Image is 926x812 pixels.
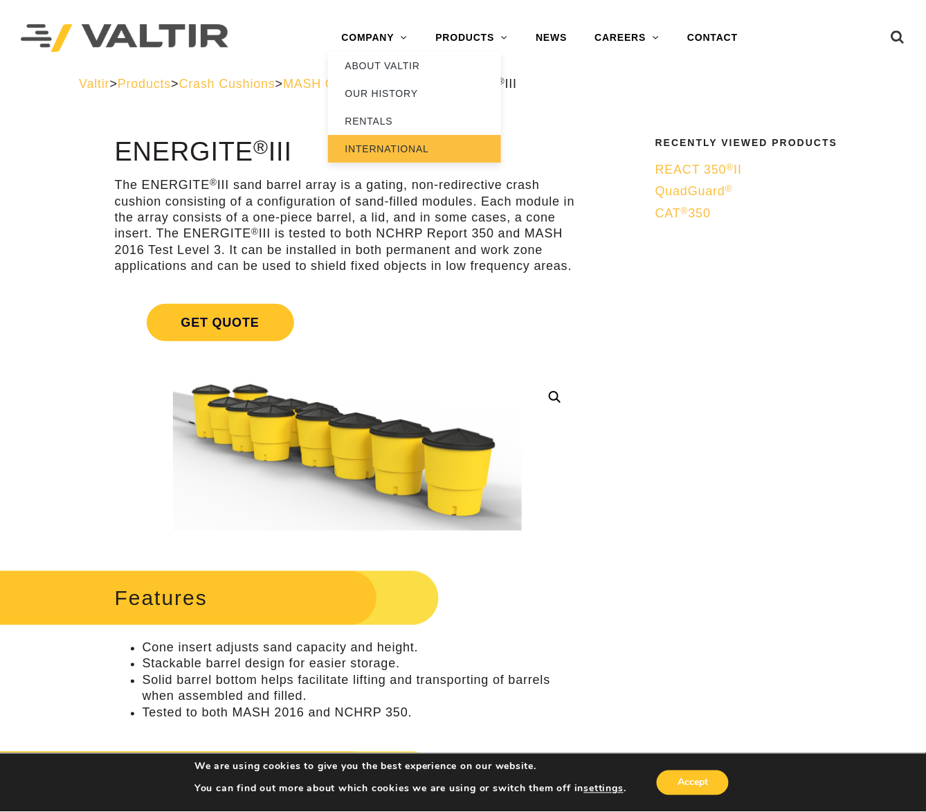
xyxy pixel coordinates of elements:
[422,24,523,52] a: PRODUCTS
[143,673,581,705] li: Solid barrel bottom helps facilitate lifting and transporting of barrels when assembled and filled.
[115,287,581,358] a: Get Quote
[655,206,839,222] a: CAT®350
[143,656,581,672] li: Stackable barrel design for easier storage.
[581,24,674,52] a: CAREERS
[522,24,581,52] a: NEWS
[328,107,501,135] a: RENTALS
[21,24,228,53] img: Valtir
[498,76,505,87] sup: ®
[194,761,626,773] p: We are using cookies to give you the best experience on our website.
[655,162,839,178] a: REACT 350®II
[79,77,109,91] a: Valtir
[118,77,171,91] a: Products
[253,136,269,158] sup: ®
[210,177,217,188] sup: ®
[328,80,501,107] a: OUR HISTORY
[283,77,421,91] a: MASH Crash Cushions
[725,183,733,194] sup: ®
[655,184,733,198] span: QuadGuard
[147,304,294,341] span: Get Quote
[115,177,581,274] p: The ENERGITE III sand barrel array is a gating, non-redirective crash cushion consisting of a con...
[115,138,581,167] h1: ENERGITE III
[655,183,839,199] a: QuadGuard®
[328,52,501,80] a: ABOUT VALTIR
[681,206,689,216] sup: ®
[328,135,501,163] a: INTERNATIONAL
[79,76,847,92] div: > > > >
[657,770,729,795] button: Accept
[655,138,839,148] h2: Recently Viewed Products
[673,24,752,52] a: CONTACT
[584,783,624,795] button: settings
[655,163,742,177] span: REACT 350 II
[727,162,734,172] sup: ®
[328,24,422,52] a: COMPANY
[179,77,275,91] a: Crash Cushions
[143,705,581,721] li: Tested to both MASH 2016 and NCHRP 350.
[655,206,711,220] span: CAT 350
[194,783,626,795] p: You can find out more about which cookies we are using or switch them off in .
[143,640,581,656] li: Cone insert adjusts sand capacity and height.
[251,226,259,237] sup: ®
